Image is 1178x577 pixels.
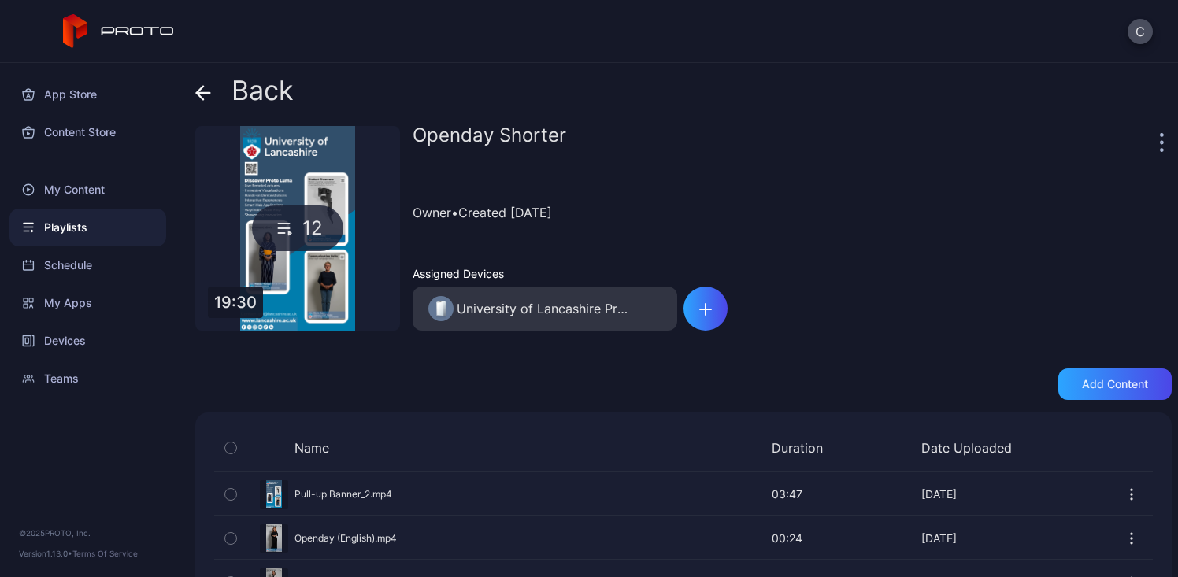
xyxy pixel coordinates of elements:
a: Playlists [9,209,166,246]
div: © 2025 PROTO, Inc. [19,527,157,539]
div: Owner • Created [DATE] [413,176,1172,248]
span: Version 1.13.0 • [19,549,72,558]
div: Add content [1082,378,1148,390]
div: Name [247,440,700,456]
div: Back [195,76,294,113]
a: Teams [9,360,166,398]
a: My Apps [9,284,166,322]
a: Terms Of Service [72,549,138,558]
button: Add content [1058,368,1172,400]
div: Duration [772,440,850,456]
div: Assigned Devices [413,267,677,280]
a: App Store [9,76,166,113]
div: University of Lancashire Proto Luma [457,299,634,318]
button: C [1128,19,1153,44]
a: Devices [9,322,166,360]
a: Schedule [9,246,166,284]
a: My Content [9,171,166,209]
div: 12 [252,205,343,251]
div: Date Uploaded [921,440,1039,456]
a: Content Store [9,113,166,151]
div: Openday Shorter [413,126,1156,157]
